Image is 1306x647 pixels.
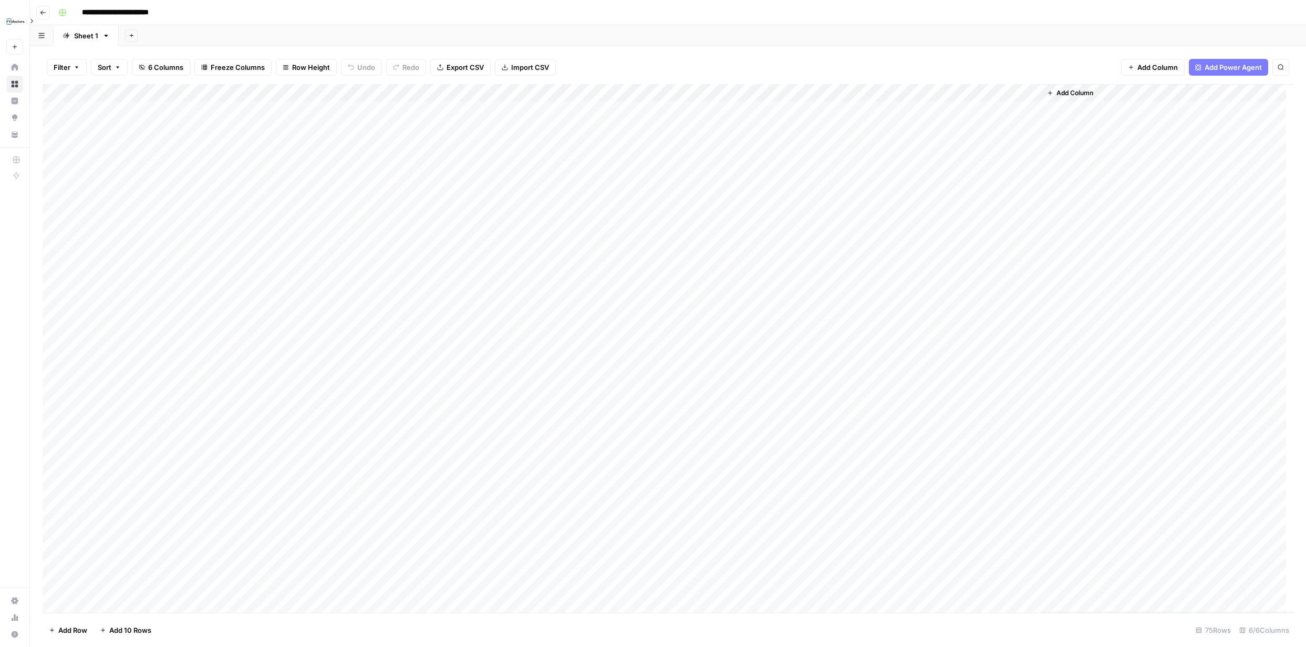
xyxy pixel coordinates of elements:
[447,62,484,73] span: Export CSV
[1056,88,1093,98] span: Add Column
[54,25,119,46] a: Sheet 1
[1235,622,1293,639] div: 6/6 Columns
[109,625,151,635] span: Add 10 Rows
[511,62,549,73] span: Import CSV
[47,59,87,76] button: Filter
[1043,86,1097,100] button: Add Column
[6,109,23,126] a: Opportunities
[495,59,556,76] button: Import CSV
[211,62,265,73] span: Freeze Columns
[6,609,23,626] a: Usage
[148,62,183,73] span: 6 Columns
[94,622,158,639] button: Add 10 Rows
[91,59,128,76] button: Sort
[43,622,94,639] button: Add Row
[58,625,87,635] span: Add Row
[292,62,330,73] span: Row Height
[6,126,23,143] a: Your Data
[54,62,70,73] span: Filter
[6,59,23,76] a: Home
[98,62,111,73] span: Sort
[6,12,25,31] img: FYidoctors Logo
[1121,59,1185,76] button: Add Column
[6,8,23,35] button: Workspace: FYidoctors
[6,93,23,109] a: Insights
[402,62,419,73] span: Redo
[341,59,382,76] button: Undo
[1189,59,1268,76] button: Add Power Agent
[1191,622,1235,639] div: 75 Rows
[386,59,426,76] button: Redo
[1137,62,1178,73] span: Add Column
[132,59,190,76] button: 6 Columns
[276,59,337,76] button: Row Height
[74,30,98,41] div: Sheet 1
[6,592,23,609] a: Settings
[357,62,375,73] span: Undo
[1205,62,1262,73] span: Add Power Agent
[194,59,272,76] button: Freeze Columns
[430,59,491,76] button: Export CSV
[6,76,23,93] a: Browse
[6,626,23,643] button: Help + Support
